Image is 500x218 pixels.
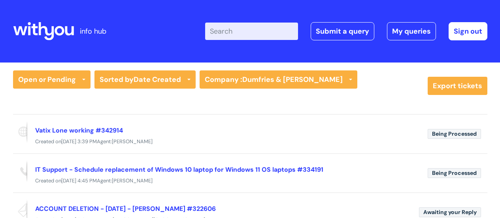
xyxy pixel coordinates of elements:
div: | - [205,22,487,40]
b: Date Created [134,75,181,84]
a: My queries [387,22,436,40]
a: IT Support - Schedule replacement of Windows 10 laptop for Windows 11 OS laptops #334191 [35,165,323,174]
a: Company :Dumfries & [PERSON_NAME] [200,70,357,89]
span: Awaiting your Reply [419,207,481,217]
span: [PERSON_NAME] [112,138,153,145]
a: Open or Pending [13,70,91,89]
a: Export tickets [428,77,487,95]
input: Search [205,23,298,40]
span: Reported via portal [13,121,27,143]
span: [PERSON_NAME] [112,177,153,184]
span: Reported via phone [13,160,27,182]
div: Created on Agent: [13,137,487,147]
a: Vatix Lone working #342914 [35,126,123,135]
div: Created on Agent: [13,176,487,186]
a: Sign out [449,22,487,40]
p: info hub [80,25,106,38]
a: Sorted byDate Created [94,70,196,89]
span: Being Processed [428,168,481,178]
a: ACCOUNT DELETION - [DATE] - [PERSON_NAME] #322606 [35,205,216,213]
strong: Dumfries & [PERSON_NAME] [242,75,343,84]
span: Being Processed [428,129,481,139]
a: Submit a query [311,22,374,40]
span: [DATE] 4:45 PM [61,177,97,184]
span: [DATE] 3:39 PM [61,138,97,145]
